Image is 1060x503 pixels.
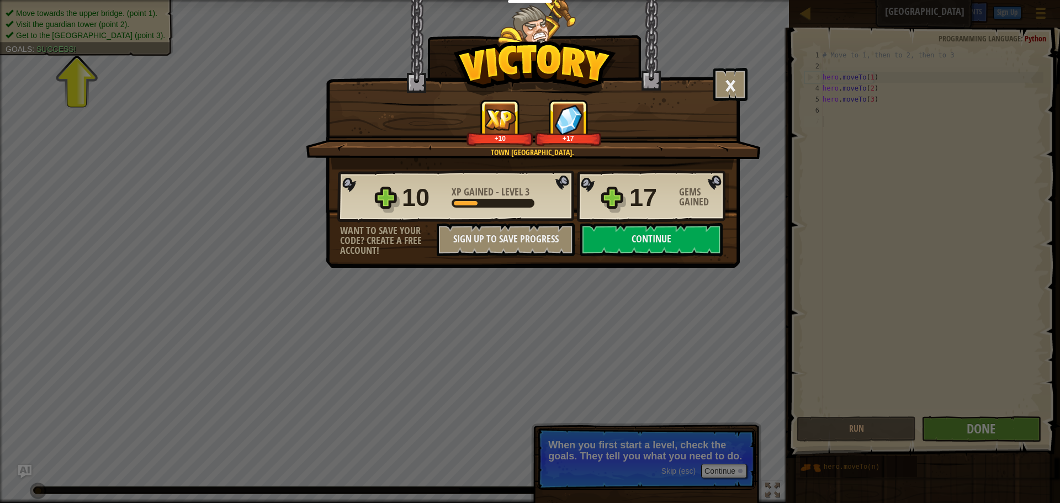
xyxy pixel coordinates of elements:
[525,185,529,199] span: 3
[358,147,707,158] div: Town [GEOGRAPHIC_DATA].
[340,226,437,256] div: Want to save your code? Create a free account!
[452,187,529,197] div: -
[499,185,525,199] span: Level
[402,180,445,215] div: 10
[629,180,672,215] div: 17
[469,134,531,142] div: +10
[453,41,616,96] img: Victory
[452,185,496,199] span: XP Gained
[713,68,748,101] button: ×
[437,223,575,256] button: Sign Up to Save Progress
[580,223,723,256] button: Continue
[537,134,600,142] div: +17
[485,109,516,130] img: XP Gained
[554,104,583,135] img: Gems Gained
[679,187,729,207] div: Gems Gained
